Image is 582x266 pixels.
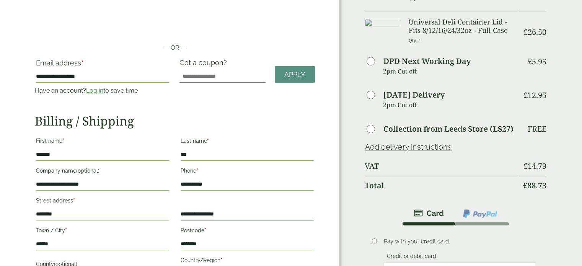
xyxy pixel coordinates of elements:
span: £ [523,90,528,100]
a: Add delivery instructions [365,142,452,152]
abbr: required [73,197,75,204]
label: First name [36,135,169,149]
bdi: 88.73 [523,180,546,191]
img: stripe.png [414,209,444,218]
small: Qty: 1 [409,38,421,43]
span: (optional) [76,168,99,174]
h3: Universal Deli Container Lid - Fits 8/12/16/24/32oz - Full Case [409,18,518,34]
span: £ [523,161,528,171]
bdi: 14.79 [523,161,546,171]
label: Credit or debit card [384,253,439,261]
label: [DATE] Delivery [383,91,445,99]
abbr: required [65,227,67,233]
abbr: required [207,138,209,144]
span: Apply [284,70,305,79]
label: Got a coupon? [179,59,230,70]
abbr: required [62,138,64,144]
label: Last name [181,135,314,149]
label: Street address [36,195,169,208]
label: Collection from Leeds Store (LS27) [383,125,514,133]
img: ppcp-gateway.png [462,209,498,219]
bdi: 26.50 [523,27,546,37]
abbr: required [196,168,198,174]
label: Company name [36,165,169,178]
h2: Billing / Shipping [35,114,315,128]
a: Apply [275,66,315,83]
p: Free [528,124,546,134]
th: Total [365,176,518,195]
p: 2pm Cut off [383,99,518,111]
label: Town / City [36,225,169,238]
label: DPD Next Working Day [383,57,471,65]
abbr: required [220,257,222,263]
p: 2pm Cut off [383,65,518,77]
abbr: required [81,59,83,67]
p: — OR — [35,43,315,52]
p: Have an account? to save time [35,86,170,95]
span: £ [523,27,528,37]
label: Email address [36,60,169,70]
span: £ [523,180,527,191]
th: VAT [365,157,518,175]
bdi: 12.95 [523,90,546,100]
label: Phone [181,165,314,178]
abbr: required [204,227,206,233]
a: Log in [86,87,103,94]
p: Pay with your credit card. [384,237,535,246]
label: Postcode [181,225,314,238]
span: £ [528,56,532,67]
iframe: Secure payment button frame [35,19,315,34]
bdi: 5.95 [528,56,546,67]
